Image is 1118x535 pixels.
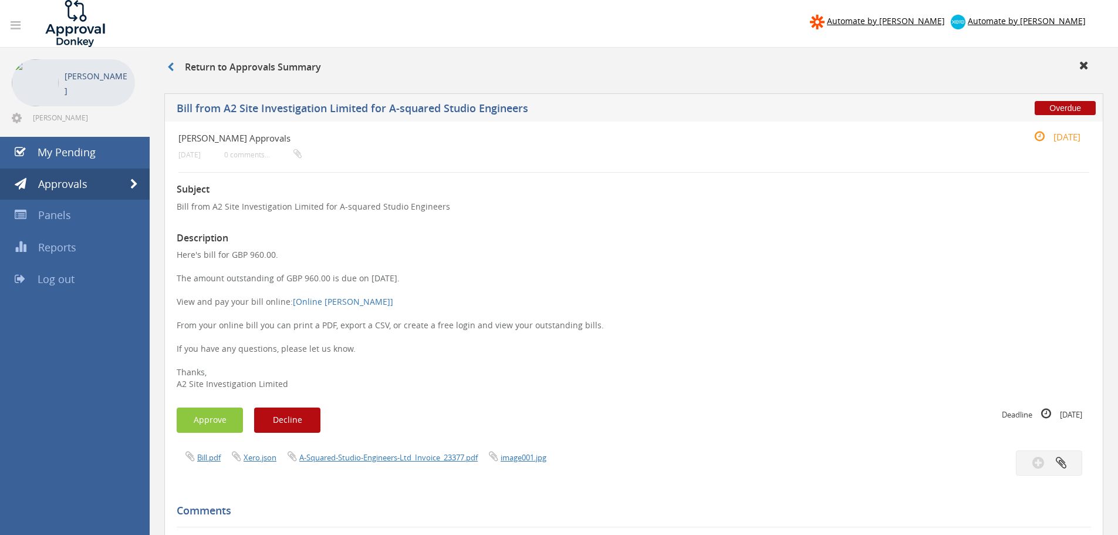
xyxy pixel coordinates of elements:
span: Approvals [38,177,87,191]
a: Xero.json [244,452,276,463]
span: My Pending [38,145,96,159]
a: [Online [PERSON_NAME]] [293,296,393,307]
span: [PERSON_NAME][EMAIL_ADDRESS][PERSON_NAME][DOMAIN_NAME] [33,113,133,122]
span: Overdue [1035,101,1096,115]
small: [DATE] [178,150,201,159]
p: [PERSON_NAME] [65,69,129,98]
h4: [PERSON_NAME] Approvals [178,133,937,143]
h3: Return to Approvals Summary [167,62,321,73]
h5: Comments [177,505,1082,517]
img: xero-logo.png [951,15,965,29]
h3: Subject [177,184,1091,195]
p: Bill from A2 Site Investigation Limited for A-squared Studio Engineers [177,201,1091,213]
span: Automate by [PERSON_NAME] [968,15,1086,26]
button: Decline [254,408,320,433]
h3: Description [177,233,1091,244]
span: Automate by [PERSON_NAME] [827,15,945,26]
a: Bill.pdf [197,452,221,463]
a: A-Squared-Studio-Engineers-Ltd_Invoice_23377.pdf [299,452,478,463]
h5: Bill from A2 Site Investigation Limited for A-squared Studio Engineers [177,103,819,117]
small: Deadline [DATE] [1002,408,1082,420]
small: [DATE] [1022,130,1080,143]
a: image001.jpg [501,452,546,463]
small: 0 comments... [224,150,302,159]
img: zapier-logomark.png [810,15,825,29]
span: Reports [38,240,76,254]
span: Log out [38,272,75,286]
span: Panels [38,208,71,222]
button: Approve [177,408,243,433]
p: Here's bill for GBP 960.00. The amount outstanding of GBP 960.00 is due on [DATE]. View and pay y... [177,249,1091,390]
